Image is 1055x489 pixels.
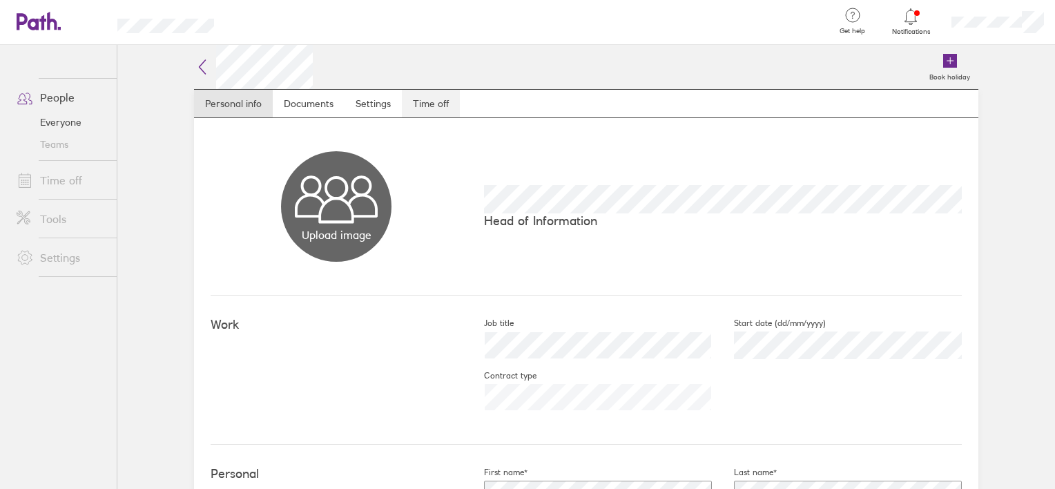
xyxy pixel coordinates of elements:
h4: Personal [211,467,462,481]
a: Tools [6,205,117,233]
label: Book holiday [921,69,978,81]
span: Get help [830,27,875,35]
label: Job title [462,318,514,329]
a: Documents [273,90,345,117]
h4: Work [211,318,462,332]
a: Book holiday [921,45,978,89]
a: People [6,84,117,111]
label: First name* [462,467,527,478]
a: Settings [345,90,402,117]
a: Everyone [6,111,117,133]
p: Head of Information [484,213,962,228]
a: Time off [6,166,117,194]
a: Personal info [194,90,273,117]
span: Notifications [889,28,933,36]
a: Teams [6,133,117,155]
label: Contract type [462,370,536,381]
a: Time off [402,90,460,117]
a: Settings [6,244,117,271]
a: Notifications [889,7,933,36]
label: Last name* [712,467,777,478]
label: Start date (dd/mm/yyyy) [712,318,826,329]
